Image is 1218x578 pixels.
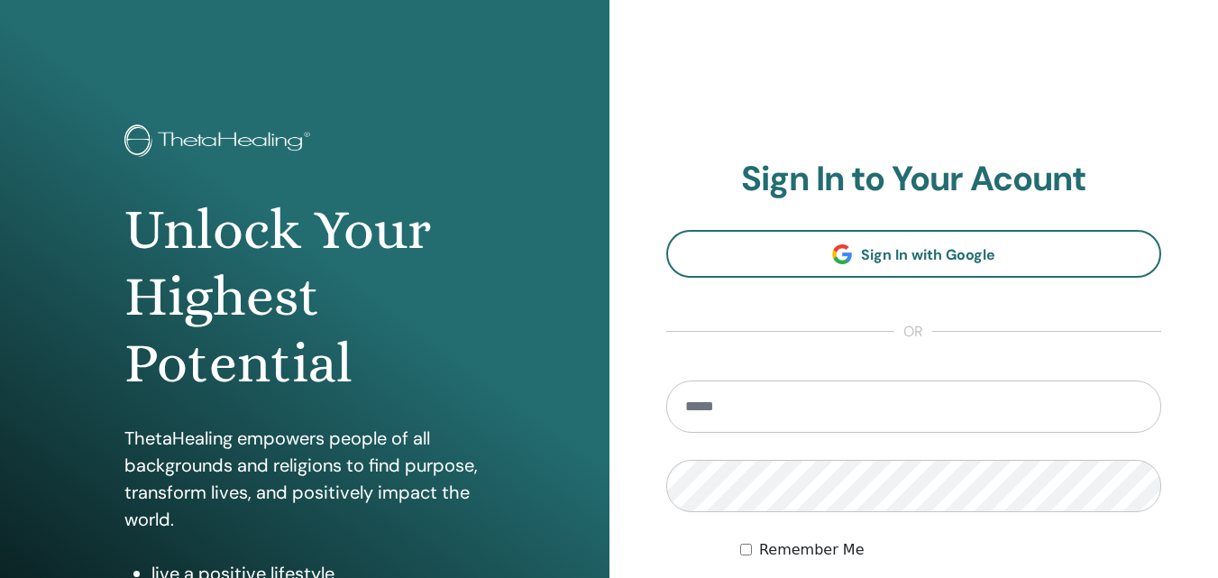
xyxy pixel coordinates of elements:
[124,425,485,533] p: ThetaHealing empowers people of all backgrounds and religions to find purpose, transform lives, a...
[861,245,995,264] span: Sign In with Google
[740,539,1161,561] div: Keep me authenticated indefinitely or until I manually logout
[666,159,1162,200] h2: Sign In to Your Acount
[666,230,1162,278] a: Sign In with Google
[894,321,932,343] span: or
[124,197,485,398] h1: Unlock Your Highest Potential
[759,539,865,561] label: Remember Me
